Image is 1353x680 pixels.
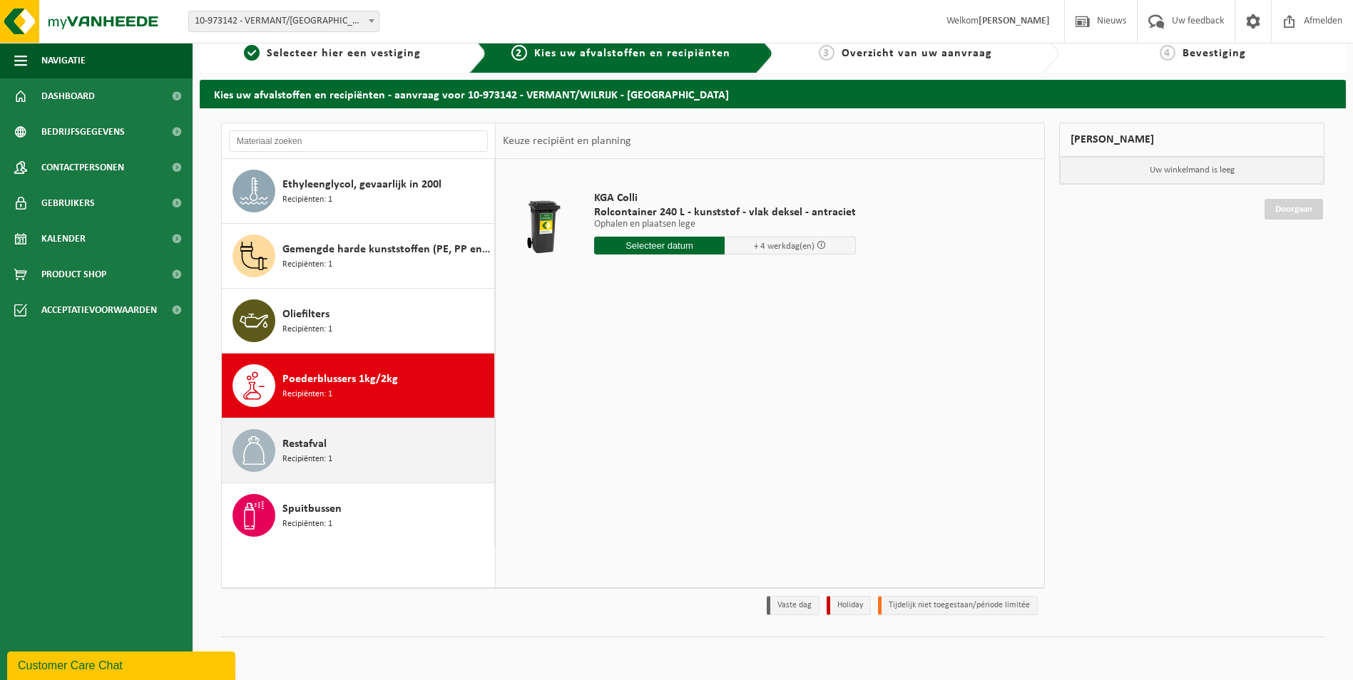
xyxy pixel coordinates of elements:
[534,48,730,59] span: Kies uw afvalstoffen en recipiënten
[41,150,124,185] span: Contactpersonen
[41,78,95,114] span: Dashboard
[282,193,332,207] span: Recipiënten: 1
[222,354,495,418] button: Poederblussers 1kg/2kg Recipiënten: 1
[819,45,834,61] span: 3
[200,80,1346,108] h2: Kies uw afvalstoffen en recipiënten - aanvraag voor 10-973142 - VERMANT/WILRIJK - [GEOGRAPHIC_DATA]
[282,306,330,323] span: Oliefilters
[282,436,327,453] span: Restafval
[282,258,332,272] span: Recipiënten: 1
[594,205,856,220] span: Rolcontainer 240 L - kunststof - vlak deksel - antraciet
[267,48,421,59] span: Selecteer hier een vestiging
[1160,45,1175,61] span: 4
[878,596,1038,615] li: Tijdelijk niet toegestaan/période limitée
[229,130,488,152] input: Materiaal zoeken
[594,220,856,230] p: Ophalen en plaatsen lege
[41,257,106,292] span: Product Shop
[1265,199,1323,220] a: Doorgaan
[282,517,332,531] span: Recipiënten: 1
[282,388,332,401] span: Recipiënten: 1
[594,237,725,254] input: Selecteer datum
[282,323,332,336] span: Recipiënten: 1
[754,242,815,251] span: + 4 werkdag(en)
[41,43,86,78] span: Navigatie
[282,241,491,258] span: Gemengde harde kunststoffen (PE, PP en PVC), recycleerbaar (industrieel)
[767,596,820,615] li: Vaste dag
[188,11,379,32] span: 10-973142 - VERMANT/WILRIJK - WILRIJK
[41,114,125,150] span: Bedrijfsgegevens
[594,191,856,205] span: KGA Colli
[842,48,992,59] span: Overzicht van uw aanvraag
[41,292,157,328] span: Acceptatievoorwaarden
[282,453,332,466] span: Recipiënten: 1
[222,418,495,483] button: Restafval Recipiënten: 1
[979,16,1050,26] strong: [PERSON_NAME]
[1059,123,1324,157] div: [PERSON_NAME]
[222,159,495,224] button: Ethyleenglycol, gevaarlijk in 200l Recipiënten: 1
[222,483,495,547] button: Spuitbussen Recipiënten: 1
[41,221,86,257] span: Kalender
[282,371,398,388] span: Poederblussers 1kg/2kg
[282,500,342,517] span: Spuitbussen
[189,11,379,31] span: 10-973142 - VERMANT/WILRIJK - WILRIJK
[244,45,260,61] span: 1
[496,123,638,159] div: Keuze recipiënt en planning
[1060,157,1324,184] p: Uw winkelmand is leeg
[222,289,495,354] button: Oliefilters Recipiënten: 1
[7,649,238,680] iframe: chat widget
[827,596,871,615] li: Holiday
[207,45,458,62] a: 1Selecteer hier een vestiging
[511,45,527,61] span: 2
[282,176,441,193] span: Ethyleenglycol, gevaarlijk in 200l
[41,185,95,221] span: Gebruikers
[222,224,495,289] button: Gemengde harde kunststoffen (PE, PP en PVC), recycleerbaar (industrieel) Recipiënten: 1
[1183,48,1246,59] span: Bevestiging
